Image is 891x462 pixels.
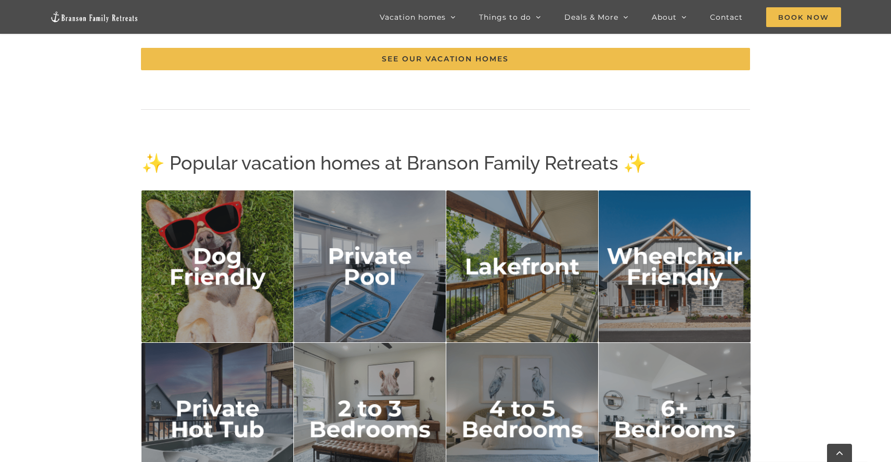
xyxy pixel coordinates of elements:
[710,14,743,21] span: Contact
[599,190,751,343] img: Wheelchair Friendly
[766,7,841,27] span: Book Now
[599,192,751,206] a: Wheelchair Friendly
[479,14,531,21] span: Things to do
[294,345,446,358] a: 2 to 3 bedrooms
[382,55,509,63] span: See our vacation homes
[380,14,446,21] span: Vacation homes
[564,14,618,21] span: Deals & More
[294,190,446,343] img: private pool
[446,192,599,206] a: lakefront
[446,345,599,358] a: 4 to 5 bedrooms
[141,192,294,206] a: dog friendly
[446,190,599,343] img: lakefront
[141,345,294,358] a: private hot tub
[599,345,751,358] a: 6 plus bedrooms
[141,190,294,343] img: dog friendly
[652,14,677,21] span: About
[294,192,446,206] a: private pool
[50,11,138,23] img: Branson Family Retreats Logo
[141,48,750,70] a: See our vacation homes
[141,150,750,176] h2: ✨ Popular vacation homes at Branson Family Retreats ✨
